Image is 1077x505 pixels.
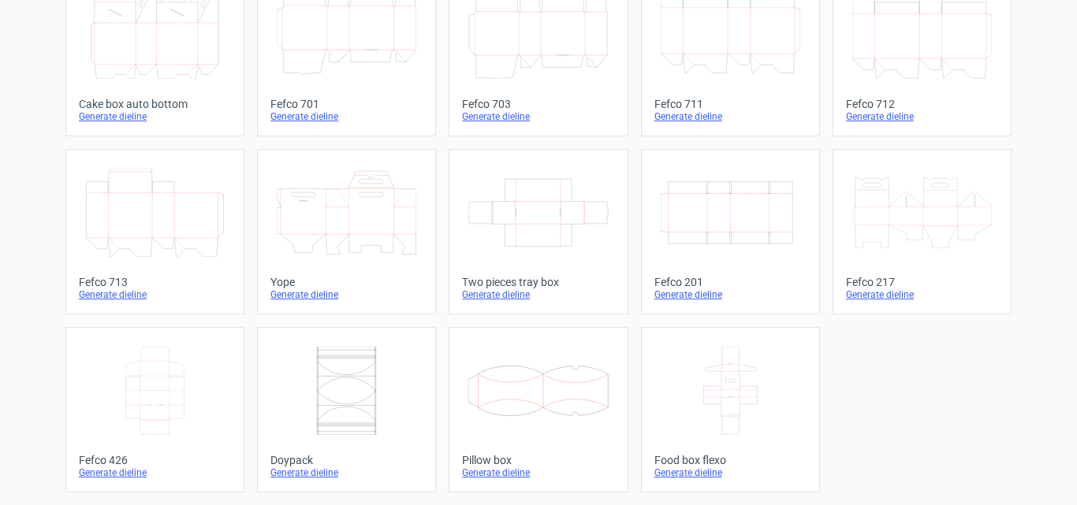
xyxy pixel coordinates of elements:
div: Fefco 426 [79,454,231,466]
div: Generate dieline [79,288,231,301]
div: Fefco 701 [270,98,423,110]
div: Doypack [270,454,423,466]
a: Fefco 201Generate dieline [641,149,820,314]
a: Fefco 713Generate dieline [65,149,244,314]
div: Cake box auto bottom [79,98,231,110]
a: YopeGenerate dieline [257,149,436,314]
div: Fefco 703 [462,98,614,110]
a: Fefco 217Generate dieline [833,149,1012,314]
div: Yope [270,276,423,288]
div: Generate dieline [654,110,807,123]
div: Fefco 217 [846,276,998,288]
a: Food box flexoGenerate dieline [641,327,820,492]
a: Pillow boxGenerate dieline [449,327,628,492]
a: DoypackGenerate dieline [257,327,436,492]
div: Generate dieline [654,466,807,479]
div: Two pieces tray box [462,276,614,288]
div: Generate dieline [270,466,423,479]
div: Fefco 712 [846,98,998,110]
div: Generate dieline [79,466,231,479]
a: Two pieces tray boxGenerate dieline [449,149,628,314]
div: Generate dieline [846,288,998,301]
a: Fefco 426Generate dieline [65,327,244,492]
div: Generate dieline [462,110,614,123]
div: Generate dieline [270,288,423,301]
div: Generate dieline [79,110,231,123]
div: Fefco 711 [654,98,807,110]
div: Pillow box [462,454,614,466]
div: Generate dieline [270,110,423,123]
div: Generate dieline [654,288,807,301]
div: Fefco 713 [79,276,231,288]
div: Generate dieline [462,466,614,479]
div: Fefco 201 [654,276,807,288]
div: Food box flexo [654,454,807,466]
div: Generate dieline [846,110,998,123]
div: Generate dieline [462,288,614,301]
